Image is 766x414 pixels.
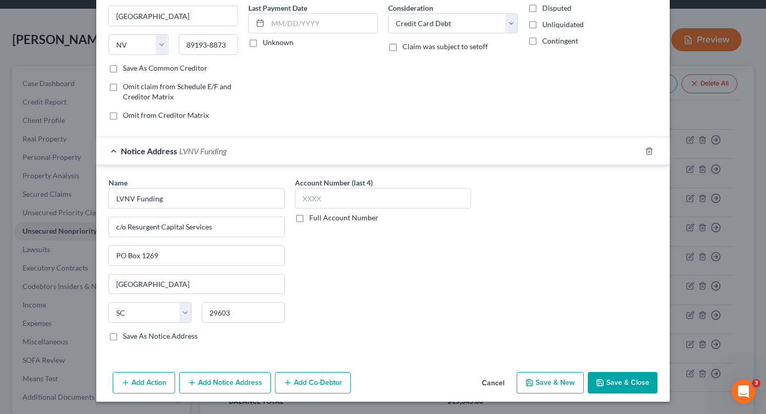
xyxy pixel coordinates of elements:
label: Consideration [388,3,433,13]
span: LVNV Funding [179,146,226,156]
input: Enter zip... [179,34,239,55]
input: Apt, Suite, etc... [109,246,284,265]
label: Save As Common Creditor [123,63,207,73]
button: Save & New [517,372,584,394]
button: Save & Close [588,372,657,394]
button: Add Co-Debtor [275,372,351,394]
iframe: Intercom live chat [731,379,756,404]
label: Last Payment Date [248,3,307,13]
span: 3 [752,379,760,387]
span: Unliquidated [542,20,584,29]
span: Claim was subject to setoff [402,42,488,51]
label: Save As Notice Address [123,331,198,341]
span: Omit claim from Schedule E/F and Creditor Matrix [123,82,231,101]
input: Enter city... [109,6,238,26]
button: Cancel [474,373,513,394]
input: MM/DD/YYYY [268,14,377,33]
button: Add Notice Address [179,372,271,394]
span: Notice Address [121,146,177,156]
input: Enter address... [109,217,284,237]
span: Contingent [542,36,578,45]
input: XXXX [295,188,471,209]
input: Enter city... [109,275,284,294]
span: Omit from Creditor Matrix [123,111,209,119]
input: Enter zip.. [202,302,285,323]
button: Add Action [113,372,175,394]
label: Account Number (last 4) [295,177,373,188]
span: Disputed [542,4,571,12]
span: Name [109,178,127,187]
label: Unknown [263,37,293,48]
label: Full Account Number [309,213,378,223]
input: Search by name... [109,188,285,209]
